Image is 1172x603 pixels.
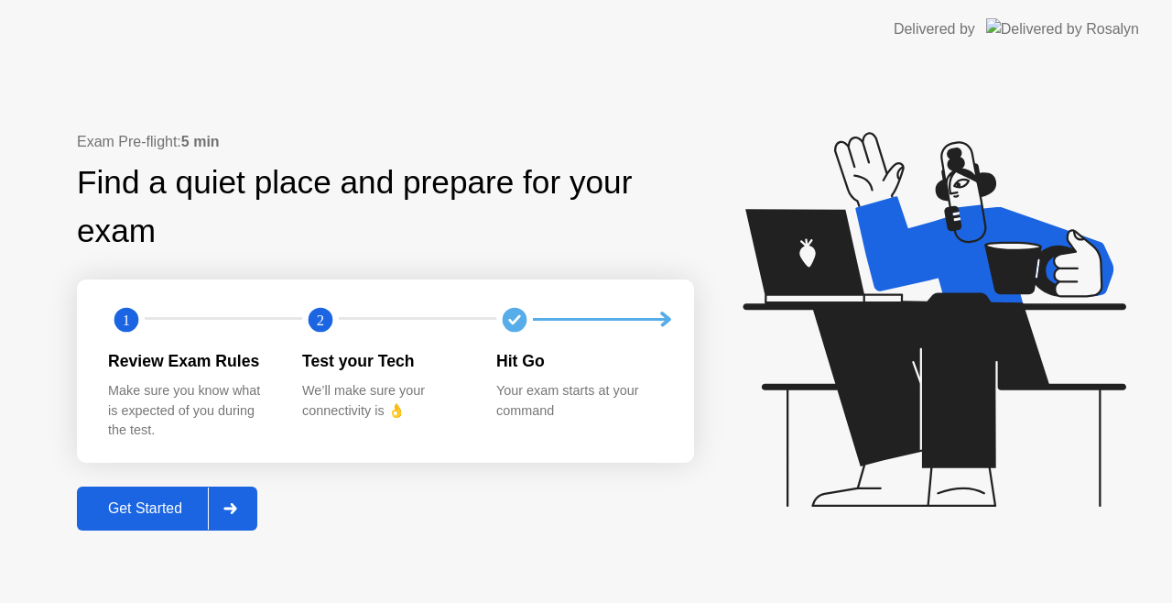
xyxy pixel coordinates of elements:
[123,311,130,328] text: 1
[77,131,694,153] div: Exam Pre-flight:
[986,18,1139,39] img: Delivered by Rosalyn
[77,487,257,531] button: Get Started
[894,18,975,40] div: Delivered by
[181,134,220,149] b: 5 min
[496,381,661,421] div: Your exam starts at your command
[108,349,273,373] div: Review Exam Rules
[82,500,208,517] div: Get Started
[317,311,324,328] text: 2
[496,349,661,373] div: Hit Go
[77,159,694,256] div: Find a quiet place and prepare for your exam
[108,381,273,441] div: Make sure you know what is expected of you during the test.
[302,349,467,373] div: Test your Tech
[302,381,467,421] div: We’ll make sure your connectivity is 👌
